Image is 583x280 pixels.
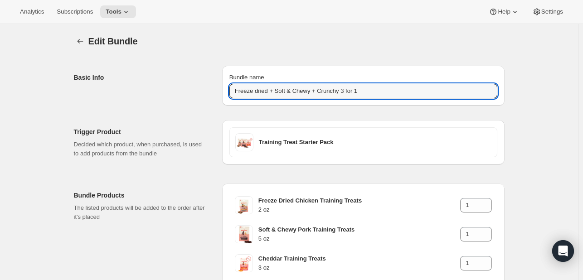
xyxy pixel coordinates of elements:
h4: 5 oz [258,234,460,243]
p: The listed products will be added to the order after it's placed [74,203,208,222]
h4: 2 oz [258,205,460,214]
h3: Freeze Dried Chicken Training Treats [258,196,460,205]
p: Decided which product, when purchased, is used to add products from the bundle [74,140,208,158]
span: Edit Bundle [88,36,138,46]
h3: Training Treat Starter Pack [259,138,491,147]
h3: Cheddar Training Treats [258,254,460,263]
button: Subscriptions [51,5,98,18]
button: Analytics [15,5,49,18]
span: Analytics [20,8,44,15]
h3: Soft & Chewy Pork Training Treats [258,225,460,234]
div: Open Intercom Messenger [552,240,574,262]
h4: 3 oz [258,263,460,272]
button: Tools [100,5,136,18]
input: ie. Smoothie box [229,84,497,98]
h2: Basic Info [74,73,208,82]
button: Help [483,5,525,18]
span: Bundle name [229,74,264,81]
h2: Trigger Product [74,127,208,136]
button: Settings [527,5,568,18]
img: freeze_dried_chicken_training_treats_for_dogs_and_puppies_2oz.png [235,196,253,214]
button: Bundles [74,35,87,48]
img: assets_2Fproducts_2FDOLxJrR9eYyxY5S2NzfE_2F1732323343712-soft_20pork_20training_20treats_205oz.png [235,225,253,243]
span: Tools [106,8,121,15]
h2: Bundle Products [74,191,208,200]
span: Subscriptions [57,8,93,15]
span: Settings [541,8,563,15]
img: Cheddar_Dog_Training_Treats_3_oz.png [235,254,253,272]
span: Help [498,8,510,15]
